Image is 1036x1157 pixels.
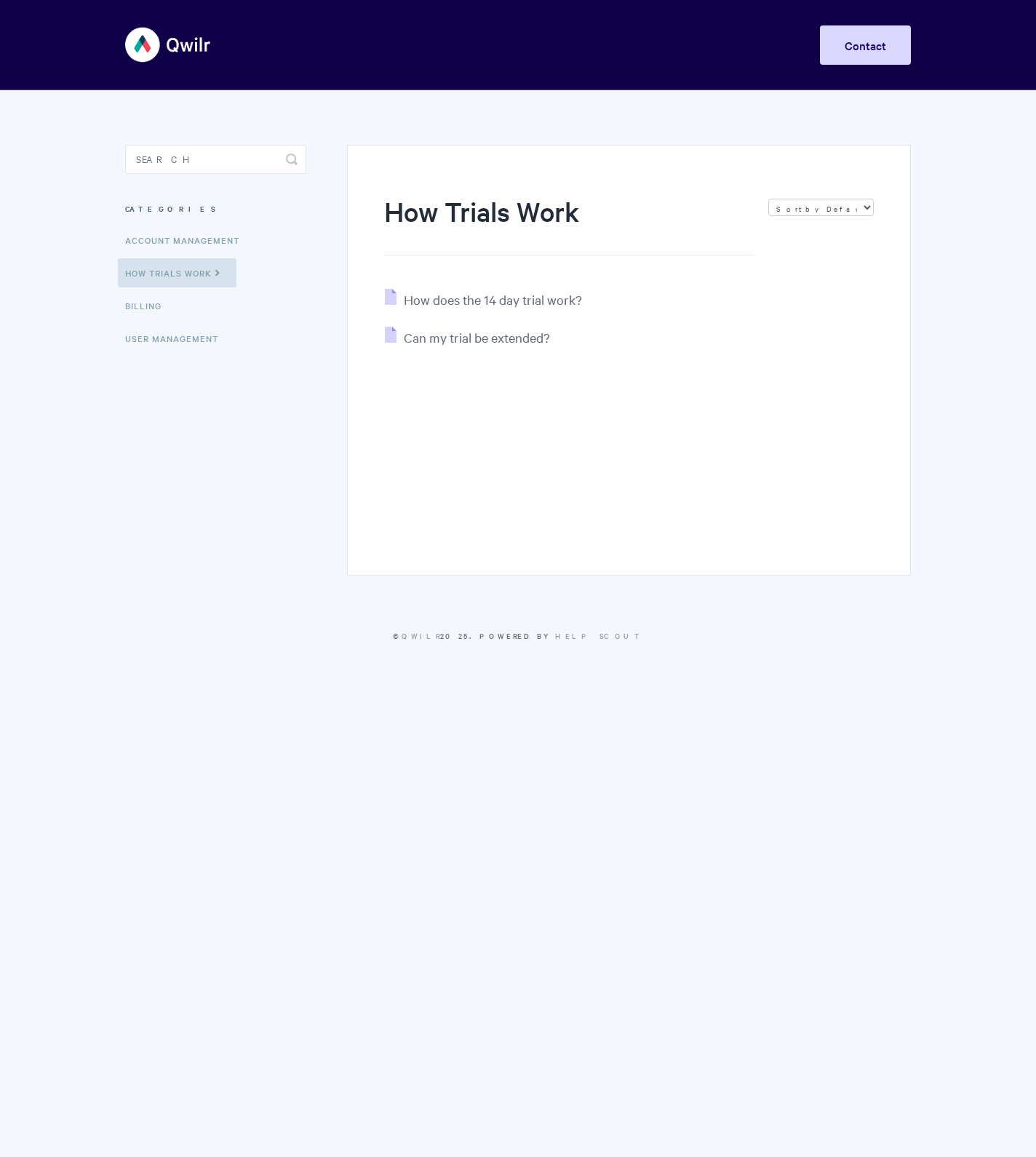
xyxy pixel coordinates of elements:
a: How does the 14 day trial work? [385,291,582,308]
h3: Categories [125,196,306,222]
p: © 2025. [125,629,911,643]
a: Qwilr [402,630,440,641]
a: Help Scout [555,630,643,641]
span: Can my trial be extended? [404,329,550,346]
a: How Trials Work [118,258,236,287]
img: Qwilr Help Center [125,17,212,72]
input: Search [125,145,306,174]
h1: How Trials Work [384,193,754,255]
a: User Management [125,324,229,353]
span: Powered by [479,630,643,641]
a: Account Management [125,226,250,255]
select: Page reloads on selection [768,199,874,216]
a: Contact [820,25,911,65]
a: Can my trial be extended? [385,329,550,346]
span: How does the 14 day trial work? [404,291,582,308]
a: Billing [125,291,172,320]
